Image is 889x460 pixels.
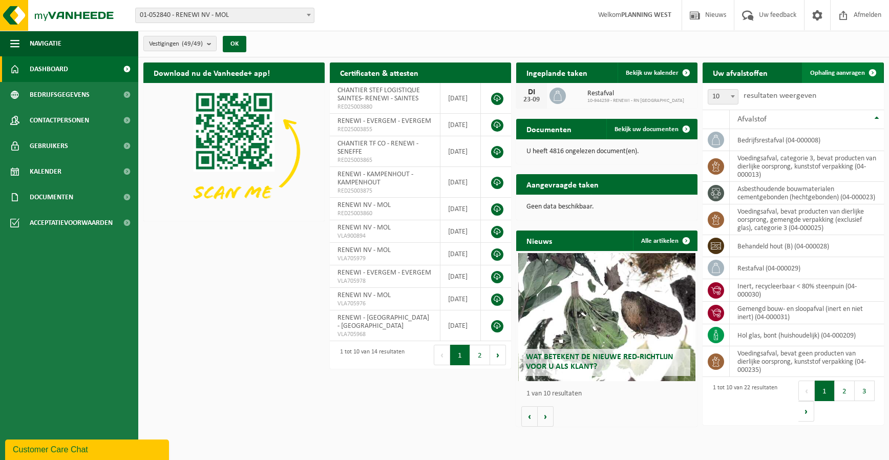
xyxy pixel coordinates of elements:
[337,210,432,218] span: RED25003860
[337,187,432,195] span: RED25003875
[440,167,481,198] td: [DATE]
[30,159,61,184] span: Kalender
[440,243,481,265] td: [DATE]
[490,345,506,365] button: Next
[855,381,875,401] button: 3
[337,117,431,125] span: RENEWI - EVERGEM - EVERGEM
[708,380,777,423] div: 1 tot 10 van 22 resultaten
[730,204,884,235] td: voedingsafval, bevat producten van dierlijke oorsprong, gemengde verpakking (exclusief glas), cat...
[526,203,687,211] p: Geen data beschikbaar.
[143,62,280,82] h2: Download nu de Vanheede+ app!
[440,198,481,220] td: [DATE]
[330,62,429,82] h2: Certificaten & attesten
[526,353,673,371] span: Wat betekent de nieuwe RED-richtlijn voor u als klant?
[815,381,835,401] button: 1
[835,381,855,401] button: 2
[182,40,203,47] count: (49/49)
[730,257,884,279] td: restafval (04-000029)
[730,279,884,302] td: inert, recycleerbaar < 80% steenpuin (04-000030)
[143,36,217,51] button: Vestigingen(49/49)
[633,231,696,251] a: Alle artikelen
[708,90,738,104] span: 10
[587,90,684,98] span: Restafval
[587,98,684,104] span: 10-944259 - RENEWI - RN [GEOGRAPHIC_DATA]
[798,401,814,422] button: Next
[337,330,432,339] span: VLA705968
[518,253,696,381] a: Wat betekent de nieuwe RED-richtlijn voor u als klant?
[30,210,113,236] span: Acceptatievoorwaarden
[516,231,562,250] h2: Nieuws
[337,232,432,240] span: VLA900894
[521,88,542,96] div: DI
[149,36,203,52] span: Vestigingen
[337,201,391,209] span: RENEWI NV - MOL
[337,87,420,102] span: CHANTIER STEF LOGISTIQUE SAINTES- RENEWI - SAINTES
[223,36,246,52] button: OK
[440,114,481,136] td: [DATE]
[337,269,431,277] span: RENEWI - EVERGEM - EVERGEM
[143,83,325,219] img: Download de VHEPlus App
[730,235,884,257] td: behandeld hout (B) (04-000028)
[440,310,481,341] td: [DATE]
[337,126,432,134] span: RED25003855
[30,108,89,133] span: Contactpersonen
[737,115,767,123] span: Afvalstof
[337,300,432,308] span: VLA705976
[730,129,884,151] td: bedrijfsrestafval (04-000008)
[337,171,413,186] span: RENEWI - KAMPENHOUT - KAMPENHOUT
[337,103,432,111] span: RED25003880
[730,151,884,182] td: voedingsafval, categorie 3, bevat producten van dierlijke oorsprong, kunststof verpakking (04-000...
[730,346,884,377] td: voedingsafval, bevat geen producten van dierlijke oorsprong, kunststof verpakking (04-000235)
[135,8,314,23] span: 01-052840 - RENEWI NV - MOL
[470,345,490,365] button: 2
[521,96,542,103] div: 23-09
[337,224,391,232] span: RENEWI NV - MOL
[30,82,90,108] span: Bedrijfsgegevens
[440,136,481,167] td: [DATE]
[337,255,432,263] span: VLA705979
[744,92,816,100] label: resultaten weergeven
[703,62,778,82] h2: Uw afvalstoffen
[440,83,481,114] td: [DATE]
[730,302,884,324] td: gemengd bouw- en sloopafval (inert en niet inert) (04-000031)
[618,62,696,83] a: Bekijk uw kalender
[335,344,405,366] div: 1 tot 10 van 14 resultaten
[516,62,598,82] h2: Ingeplande taken
[440,220,481,243] td: [DATE]
[810,70,865,76] span: Ophaling aanvragen
[606,119,696,139] a: Bekijk uw documenten
[621,11,671,19] strong: PLANNING WEST
[440,265,481,288] td: [DATE]
[450,345,470,365] button: 1
[521,406,538,427] button: Vorige
[538,406,554,427] button: Volgende
[337,156,432,164] span: RED25003865
[136,8,314,23] span: 01-052840 - RENEWI NV - MOL
[626,70,679,76] span: Bekijk uw kalender
[30,31,61,56] span: Navigatie
[798,381,815,401] button: Previous
[337,246,391,254] span: RENEWI NV - MOL
[30,133,68,159] span: Gebruikers
[337,140,418,156] span: CHANTIER TF CO - RENEWI - SENEFFE
[730,182,884,204] td: asbesthoudende bouwmaterialen cementgebonden (hechtgebonden) (04-000023)
[337,291,391,299] span: RENEWI NV - MOL
[802,62,883,83] a: Ophaling aanvragen
[708,89,738,104] span: 10
[516,119,582,139] h2: Documenten
[526,148,687,155] p: U heeft 4816 ongelezen document(en).
[615,126,679,133] span: Bekijk uw documenten
[434,345,450,365] button: Previous
[337,314,429,330] span: RENEWI - [GEOGRAPHIC_DATA] - [GEOGRAPHIC_DATA]
[30,56,68,82] span: Dashboard
[730,324,884,346] td: hol glas, bont (huishoudelijk) (04-000209)
[30,184,73,210] span: Documenten
[5,437,171,460] iframe: chat widget
[337,277,432,285] span: VLA705978
[440,288,481,310] td: [DATE]
[516,174,609,194] h2: Aangevraagde taken
[526,390,692,398] p: 1 van 10 resultaten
